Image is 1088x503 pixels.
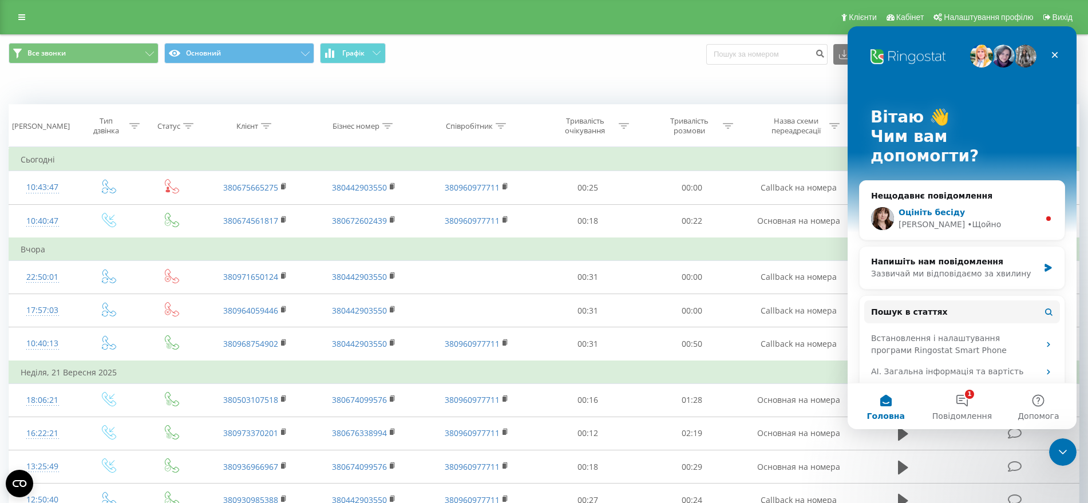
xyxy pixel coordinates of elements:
[640,204,745,238] td: 00:22
[164,43,314,64] button: Основний
[21,456,64,478] div: 13:25:49
[21,389,64,411] div: 18:06:21
[332,338,387,349] a: 380442903550
[9,43,159,64] button: Все звонки
[640,417,745,450] td: 02:19
[745,260,853,294] td: Callback на номера
[223,215,278,226] a: 380674561817
[536,171,640,204] td: 00:25
[536,383,640,417] td: 00:16
[21,332,64,355] div: 10:40:13
[9,148,1079,171] td: Сьогодні
[640,294,745,327] td: 00:00
[640,260,745,294] td: 00:00
[446,121,493,131] div: Співробітник
[332,427,387,438] a: 380676338994
[555,116,616,136] div: Тривалість очікування
[86,116,126,136] div: Тип дзвінка
[21,266,64,288] div: 22:50:01
[320,43,386,64] button: Графік
[9,361,1079,384] td: Неділя, 21 Вересня 2025
[706,44,828,65] input: Пошук за номером
[27,49,66,58] span: Все звонки
[536,204,640,238] td: 00:18
[1053,13,1073,22] span: Вихід
[640,171,745,204] td: 00:00
[236,121,258,131] div: Клієнт
[223,427,278,438] a: 380973370201
[332,215,387,226] a: 380672602439
[9,238,1079,261] td: Вчора
[745,417,853,450] td: Основная на номера
[745,383,853,417] td: Основная на номера
[21,210,64,232] div: 10:40:47
[640,327,745,361] td: 00:50
[536,294,640,327] td: 00:31
[1049,438,1077,466] iframe: Intercom live chat
[536,450,640,484] td: 00:18
[223,338,278,349] a: 380968754902
[333,121,379,131] div: Бізнес номер
[445,394,500,405] a: 380960977711
[21,299,64,322] div: 17:57:03
[445,182,500,193] a: 380960977711
[536,260,640,294] td: 00:31
[223,182,278,193] a: 380675665275
[445,427,500,438] a: 380960977711
[745,204,853,238] td: Основная на номера
[445,461,500,472] a: 380960977711
[745,171,853,204] td: Callback на номера
[745,450,853,484] td: Основная на номера
[944,13,1033,22] span: Налаштування профілю
[445,338,500,349] a: 380960977711
[640,383,745,417] td: 01:28
[896,13,924,22] span: Кабінет
[12,121,70,131] div: [PERSON_NAME]
[332,271,387,282] a: 380442903550
[332,461,387,472] a: 380674099576
[332,182,387,193] a: 380442903550
[157,121,180,131] div: Статус
[6,470,33,497] button: Open CMP widget
[332,305,387,316] a: 380442903550
[21,422,64,445] div: 16:22:21
[848,26,1077,429] iframe: Intercom live chat
[833,44,895,65] button: Експорт
[332,394,387,405] a: 380674099576
[223,461,278,472] a: 380936966967
[640,450,745,484] td: 00:29
[21,176,64,199] div: 10:43:47
[223,271,278,282] a: 380971650124
[745,294,853,327] td: Callback на номера
[223,394,278,405] a: 380503107518
[342,49,365,57] span: Графік
[765,116,826,136] div: Назва схеми переадресації
[536,417,640,450] td: 00:12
